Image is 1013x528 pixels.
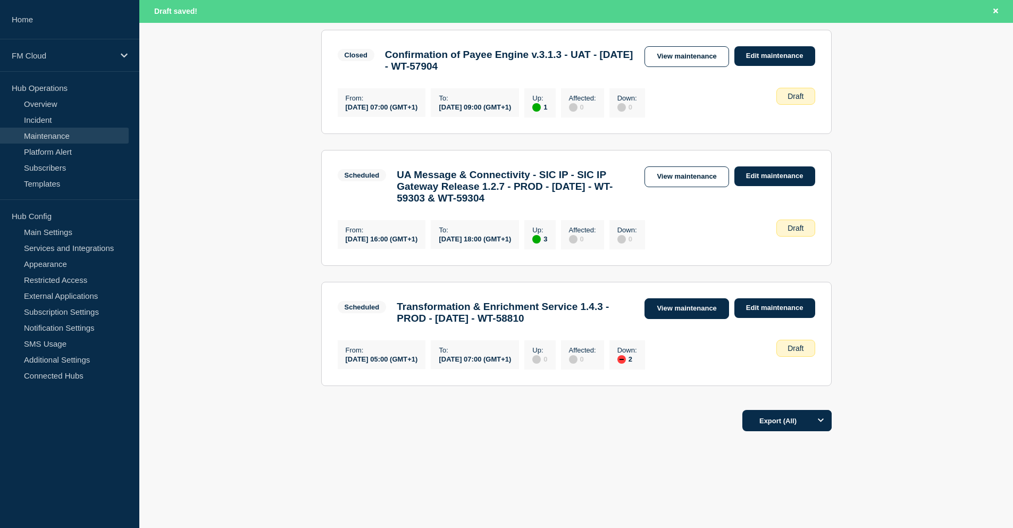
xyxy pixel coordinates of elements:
[346,226,418,234] p: From :
[569,346,596,354] p: Affected :
[644,46,729,67] a: View maintenance
[346,346,418,354] p: From :
[345,171,380,179] div: Scheduled
[12,51,114,60] p: FM Cloud
[734,46,815,66] a: Edit maintenance
[569,226,596,234] p: Affected :
[617,355,626,364] div: down
[617,346,637,354] p: Down :
[569,235,577,244] div: disabled
[397,169,634,204] h3: UA Message & Connectivity - SIC IP - SIC IP Gateway Release 1.2.7 - PROD - [DATE] - WT-59303 & WT...
[617,226,637,234] p: Down :
[734,166,815,186] a: Edit maintenance
[346,354,418,363] div: [DATE] 05:00 (GMT+1)
[439,346,511,354] p: To :
[532,234,547,244] div: 3
[345,51,367,59] div: Closed
[385,49,634,72] h3: Confirmation of Payee Engine v.3.1.3 - UAT - [DATE] - WT-57904
[154,7,197,15] span: Draft saved!
[617,235,626,244] div: disabled
[439,102,511,111] div: [DATE] 09:00 (GMT+1)
[617,103,626,112] div: disabled
[532,226,547,234] p: Up :
[569,355,577,364] div: disabled
[439,354,511,363] div: [DATE] 07:00 (GMT+1)
[532,354,547,364] div: 0
[617,354,637,364] div: 2
[569,234,596,244] div: 0
[644,298,729,319] a: View maintenance
[532,346,547,354] p: Up :
[346,102,418,111] div: [DATE] 07:00 (GMT+1)
[345,303,380,311] div: Scheduled
[532,103,541,112] div: up
[989,5,1002,18] button: Close banner
[346,94,418,102] p: From :
[439,94,511,102] p: To :
[532,94,547,102] p: Up :
[569,94,596,102] p: Affected :
[617,94,637,102] p: Down :
[617,102,637,112] div: 0
[810,410,832,431] button: Options
[397,301,634,324] h3: Transformation & Enrichment Service 1.4.3 - PROD - [DATE] - WT-58810
[776,340,815,357] div: Draft
[617,234,637,244] div: 0
[569,102,596,112] div: 0
[569,354,596,364] div: 0
[439,234,511,243] div: [DATE] 18:00 (GMT+1)
[742,410,832,431] button: Export (All)
[776,88,815,105] div: Draft
[644,166,729,187] a: View maintenance
[532,102,547,112] div: 1
[532,355,541,364] div: disabled
[569,103,577,112] div: disabled
[532,235,541,244] div: up
[734,298,815,318] a: Edit maintenance
[439,226,511,234] p: To :
[776,220,815,237] div: Draft
[346,234,418,243] div: [DATE] 16:00 (GMT+1)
